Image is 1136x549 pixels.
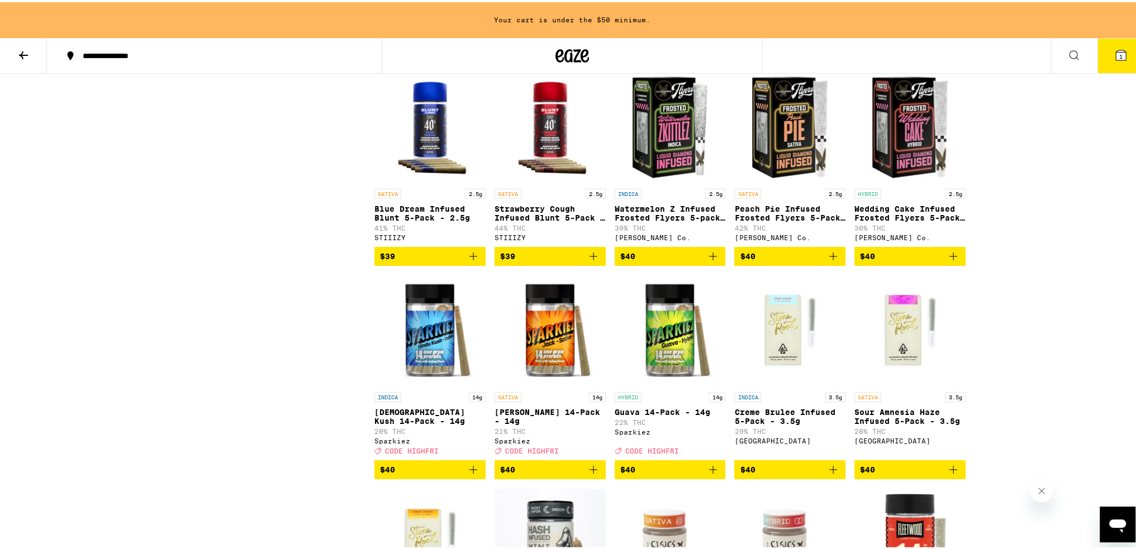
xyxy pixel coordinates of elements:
p: INDICA [734,390,761,400]
div: [PERSON_NAME] Co. [615,232,726,239]
p: Wedding Cake Infused Frosted Flyers 5-Pack - 2.5g [854,202,966,220]
p: 44% THC [495,222,606,230]
p: 39% THC [615,222,726,230]
p: 14g [469,390,486,400]
p: 14g [589,390,606,400]
span: $40 [740,463,755,472]
a: Open page for Jack 14-Pack - 14g from Sparkiez [495,273,606,458]
span: $40 [860,250,875,259]
p: Blue Dream Infused Blunt 5-Pack - 2.5g [374,202,486,220]
span: $39 [380,250,395,259]
p: INDICA [615,187,641,197]
button: Add to bag [374,458,486,477]
div: [PERSON_NAME] Co. [734,232,845,239]
p: [DEMOGRAPHIC_DATA] Kush 14-Pack - 14g [374,405,486,423]
button: Add to bag [854,458,966,477]
p: SATIVA [854,390,881,400]
span: CODE HIGHFRI [505,445,559,452]
p: Guava 14-Pack - 14g [615,405,726,414]
span: CODE HIGHFRI [385,445,439,452]
p: Strawberry Cough Infused Blunt 5-Pack - 2.5g [495,202,606,220]
span: $40 [860,463,875,472]
p: HYBRID [854,187,881,197]
p: Sour Amnesia Haze Infused 5-Pack - 3.5g [854,405,966,423]
a: Open page for Creme Brulee Infused 5-Pack - 3.5g from Stone Road [734,273,845,458]
p: Peach Pie Infused Frosted Flyers 5-Pack - 2.5g [734,202,845,220]
button: Add to bag [734,458,845,477]
p: 2.5g [825,187,845,197]
a: Open page for Guava 14-Pack - 14g from Sparkiez [615,273,726,458]
div: Sparkiez [615,426,726,433]
img: Claybourne Co. - Watermelon Z Infused Frosted Flyers 5-pack - 2.5g [615,69,726,181]
p: 42% THC [734,222,845,230]
p: 2.5g [705,187,725,197]
span: $40 [620,463,635,472]
p: 21% THC [495,426,606,433]
p: Creme Brulee Infused 5-Pack - 3.5g [734,405,845,423]
a: Open page for Hindu Kush 14-Pack - 14g from Sparkiez [374,273,486,458]
p: SATIVA [495,187,521,197]
a: Open page for Strawberry Cough Infused Blunt 5-Pack - 2.5g from STIIIZY [495,69,606,245]
p: SATIVA [495,390,521,400]
span: Hi. Need any help? [7,8,80,17]
p: Watermelon Z Infused Frosted Flyers 5-pack - 2.5g [615,202,726,220]
div: Sparkiez [374,435,486,442]
div: STIIIZY [374,232,486,239]
img: STIIIZY - Blue Dream Infused Blunt 5-Pack - 2.5g [374,69,486,181]
p: 2.5g [586,187,606,197]
p: SATIVA [734,187,761,197]
span: $40 [620,250,635,259]
p: INDICA [374,390,401,400]
p: 29% THC [734,426,845,433]
img: STIIIZY - Strawberry Cough Infused Blunt 5-Pack - 2.5g [495,69,606,181]
span: 1 [1119,51,1123,58]
img: Stone Road - Creme Brulee Infused 5-Pack - 3.5g [734,273,845,384]
iframe: Close message [1030,478,1053,500]
span: $40 [500,463,515,472]
button: Add to bag [615,458,726,477]
a: Open page for Wedding Cake Infused Frosted Flyers 5-Pack - 2.5g from Claybourne Co. [854,69,966,245]
button: Add to bag [495,245,606,264]
p: SATIVA [374,187,401,197]
span: CODE HIGHFRI [625,445,679,452]
p: 22% THC [615,417,726,424]
div: [GEOGRAPHIC_DATA] [734,435,845,442]
iframe: Button to launch messaging window [1100,504,1135,540]
a: Open page for Watermelon Z Infused Frosted Flyers 5-pack - 2.5g from Claybourne Co. [615,69,726,245]
button: Add to bag [495,458,606,477]
span: $39 [500,250,515,259]
p: 28% THC [854,426,966,433]
div: [PERSON_NAME] Co. [854,232,966,239]
button: Add to bag [374,245,486,264]
img: Sparkiez - Guava 14-Pack - 14g [615,273,726,384]
p: 20% THC [374,426,486,433]
p: 2.5g [945,187,966,197]
p: 41% THC [374,222,486,230]
img: Claybourne Co. - Wedding Cake Infused Frosted Flyers 5-Pack - 2.5g [854,69,966,181]
div: STIIIZY [495,232,606,239]
img: Sparkiez - Jack 14-Pack - 14g [495,273,606,384]
div: Sparkiez [495,435,606,442]
img: Stone Road - Sour Amnesia Haze Infused 5-Pack - 3.5g [854,273,966,384]
img: Claybourne Co. - Peach Pie Infused Frosted Flyers 5-Pack - 2.5g [734,69,845,181]
button: Add to bag [854,245,966,264]
img: Sparkiez - Hindu Kush 14-Pack - 14g [374,273,486,384]
p: 30% THC [854,222,966,230]
p: 2.5g [465,187,486,197]
button: Add to bag [734,245,845,264]
p: 3.5g [945,390,966,400]
a: Open page for Peach Pie Infused Frosted Flyers 5-Pack - 2.5g from Claybourne Co. [734,69,845,245]
p: 14g [709,390,725,400]
div: [GEOGRAPHIC_DATA] [854,435,966,442]
span: $40 [740,250,755,259]
button: Add to bag [615,245,726,264]
p: [PERSON_NAME] 14-Pack - 14g [495,405,606,423]
p: HYBRID [615,390,641,400]
a: Open page for Sour Amnesia Haze Infused 5-Pack - 3.5g from Stone Road [854,273,966,458]
p: 3.5g [825,390,845,400]
a: Open page for Blue Dream Infused Blunt 5-Pack - 2.5g from STIIIZY [374,69,486,245]
span: $40 [380,463,395,472]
